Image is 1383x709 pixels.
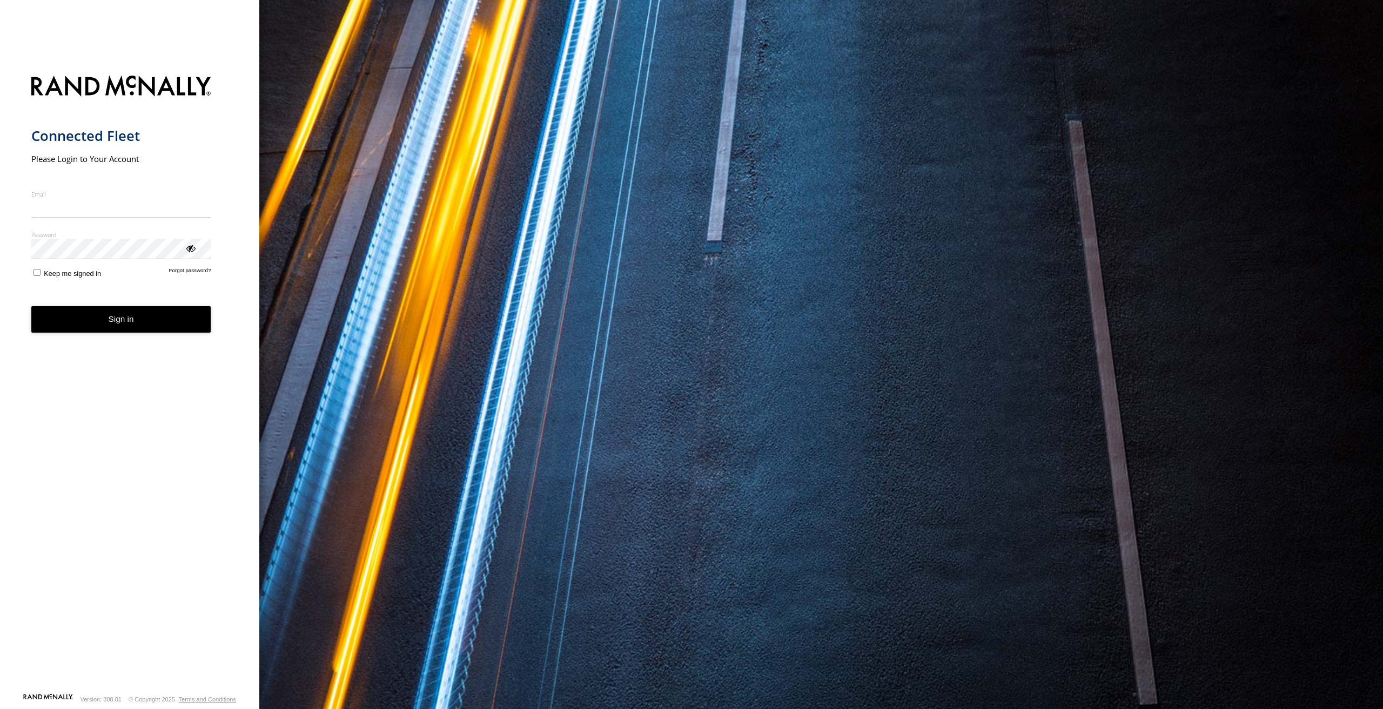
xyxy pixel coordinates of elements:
div: © Copyright 2025 - [129,696,236,703]
a: Visit our Website [23,694,73,705]
span: Keep me signed in [44,269,101,278]
div: Version: 308.01 [80,696,122,703]
label: Email [31,190,211,198]
button: Sign in [31,306,211,333]
a: Forgot password? [169,267,211,278]
div: ViewPassword [185,242,196,253]
img: Rand McNally [31,73,211,101]
h1: Connected Fleet [31,127,211,145]
input: Keep me signed in [33,269,41,276]
label: Password [31,231,211,239]
h2: Please Login to Your Account [31,153,211,164]
a: Terms and Conditions [179,696,236,703]
form: main [31,69,229,693]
